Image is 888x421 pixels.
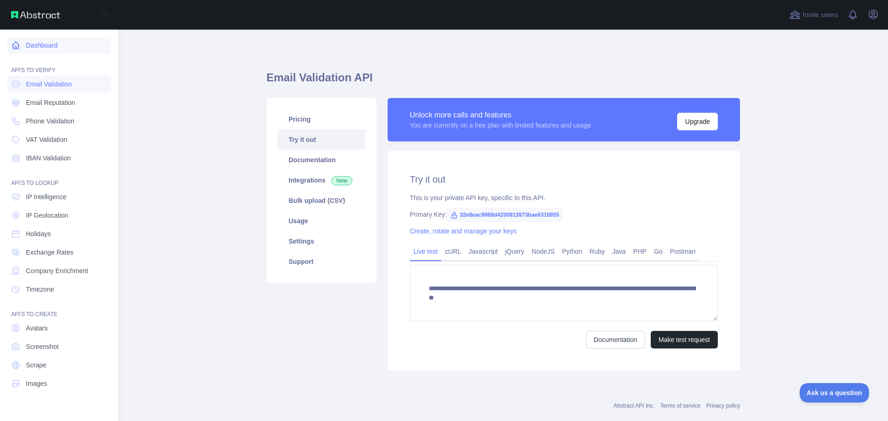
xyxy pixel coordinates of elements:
div: Unlock more calls and features [410,110,591,121]
a: Javascript [465,244,501,259]
a: Images [7,375,111,392]
span: Email Validation [26,79,72,89]
a: Documentation [277,150,365,170]
a: IP Geolocation [7,207,111,224]
a: VAT Validation [7,131,111,148]
a: IP Intelligence [7,189,111,205]
button: Invite users [788,7,840,22]
span: Email Reputation [26,98,75,107]
a: cURL [441,244,465,259]
a: Try it out [277,129,365,150]
a: Pricing [277,109,365,129]
a: Create, rotate and manage your keys [410,227,517,235]
a: Bulk upload (CSV) [277,190,365,211]
a: Scrape [7,357,111,373]
div: This is your private API key, specific to this API. [410,193,718,202]
a: Exchange Rates [7,244,111,261]
span: New [331,176,352,185]
button: Make test request [651,331,718,348]
span: Invite users [802,10,838,20]
span: Avatars [26,323,48,333]
a: Python [558,244,586,259]
div: API'S TO CREATE [7,299,111,318]
a: Email Validation [7,76,111,92]
button: Upgrade [677,113,718,130]
a: Dashboard [7,37,111,54]
a: Screenshot [7,338,111,355]
img: Abstract API [11,11,60,18]
span: Scrape [26,360,46,370]
div: You are currently on a free plan with limited features and usage [410,121,591,130]
span: Timezone [26,285,54,294]
a: Go [650,244,666,259]
span: Images [26,379,47,388]
span: Exchange Rates [26,248,74,257]
a: PHP [629,244,650,259]
span: IP Intelligence [26,192,67,201]
span: Holidays [26,229,51,238]
span: Company Enrichment [26,266,88,275]
span: VAT Validation [26,135,67,144]
span: 32e8eac9969d4200913973bae6310855 [447,208,563,222]
a: Privacy policy [706,403,740,409]
a: Abstract API Inc. [614,403,655,409]
a: Java [609,244,630,259]
a: Ruby [586,244,609,259]
a: Phone Validation [7,113,111,129]
a: Terms of service [660,403,700,409]
h2: Try it out [410,173,718,186]
a: Live test [410,244,441,259]
a: Avatars [7,320,111,336]
span: Screenshot [26,342,59,351]
a: NodeJS [528,244,558,259]
a: Support [277,251,365,272]
a: Postman [666,244,699,259]
a: Holidays [7,226,111,242]
div: API'S TO LOOKUP [7,168,111,187]
a: IBAN Validation [7,150,111,166]
a: Documentation [586,331,645,348]
a: Settings [277,231,365,251]
span: IBAN Validation [26,153,71,163]
a: Company Enrichment [7,262,111,279]
a: Timezone [7,281,111,298]
h1: Email Validation API [266,70,740,92]
span: IP Geolocation [26,211,68,220]
div: Primary Key: [410,210,718,219]
div: API'S TO VERIFY [7,55,111,74]
a: Integrations New [277,170,365,190]
a: jQuery [501,244,528,259]
iframe: Toggle Customer Support [800,383,869,403]
span: Phone Validation [26,116,74,126]
a: Email Reputation [7,94,111,111]
a: Usage [277,211,365,231]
